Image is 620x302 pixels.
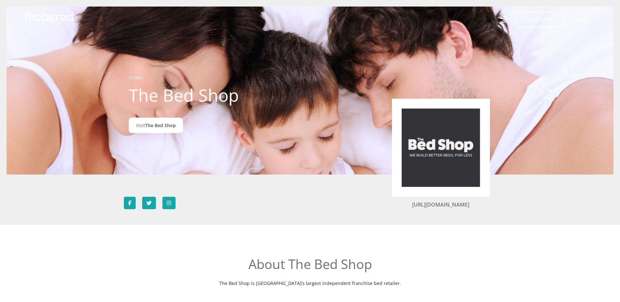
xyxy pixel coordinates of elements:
[124,197,136,209] a: Follow The Bed Shop on Facebook
[129,75,143,81] a: STORES
[142,197,156,209] a: Follow The Bed Shop on Twitter
[516,11,563,27] button: Get Started
[24,11,73,21] img: Mobicred
[162,197,176,209] a: Follow The Bed Shop on Instagram
[402,109,480,187] img: The Bed Shop
[129,85,274,105] h1: The Bed Shop
[129,118,183,133] a: VisitThe Bed Shop
[191,280,429,287] p: The Bed Shop is [GEOGRAPHIC_DATA]’s largest independent franchise bed retailer.
[191,256,429,272] h2: About The Bed Shop
[577,15,589,24] a: Help
[412,201,469,208] a: [URL][DOMAIN_NAME]
[145,122,176,128] span: The Bed Shop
